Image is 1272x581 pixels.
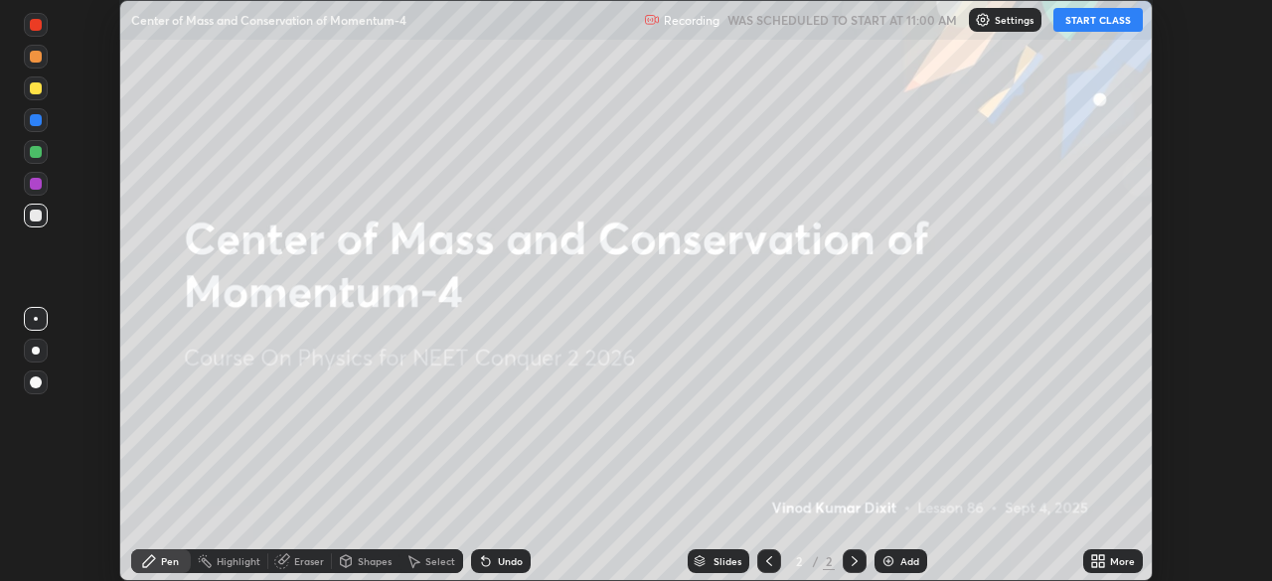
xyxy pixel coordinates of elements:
img: recording.375f2c34.svg [644,12,660,28]
div: Add [900,556,919,566]
p: Recording [664,13,719,28]
div: More [1110,556,1135,566]
button: START CLASS [1053,8,1143,32]
div: Slides [714,556,741,566]
div: Highlight [217,556,260,566]
div: Select [425,556,455,566]
h5: WAS SCHEDULED TO START AT 11:00 AM [727,11,957,29]
div: 2 [823,552,835,570]
div: 2 [789,555,809,567]
div: Undo [498,556,523,566]
div: Shapes [358,556,392,566]
img: class-settings-icons [975,12,991,28]
p: Settings [995,15,1033,25]
div: Pen [161,556,179,566]
p: Center of Mass and Conservation of Momentum-4 [131,12,406,28]
div: / [813,555,819,567]
img: add-slide-button [880,553,896,569]
div: Eraser [294,556,324,566]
